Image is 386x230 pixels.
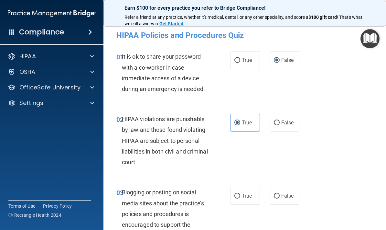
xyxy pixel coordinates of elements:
a: Get Started [159,21,184,26]
a: HIPAA [8,52,94,60]
p: Settings [19,99,43,107]
span: False [281,120,294,126]
h4: HIPAA Policies and Procedures Quiz [116,31,373,40]
p: OfficeSafe University [19,84,80,91]
input: False [274,58,280,63]
span: True [242,120,252,126]
input: True [234,121,240,125]
span: Ⓒ Rectangle Health 2024 [8,212,61,218]
p: OSHA [19,68,36,76]
a: Privacy Policy [43,203,72,209]
strong: Get Started [159,21,183,26]
p: HIPAA [19,52,36,60]
span: 03 [116,189,123,197]
a: OSHA [8,68,94,76]
img: PMB logo [8,7,96,20]
span: HIPAA violations are punishable by law and those found violating HIPAA are subject to personal li... [122,116,208,166]
span: ! That's what we call a win-win. [124,15,363,26]
input: False [274,194,280,199]
a: Settings [8,99,94,107]
h4: Compliance [19,28,64,37]
span: Refer a friend at any practice, whether it's medical, dental, or any other speciality, and score a [124,15,308,20]
a: OfficeSafe University [8,84,94,91]
a: Terms of Use [8,203,35,209]
p: Earn $100 for every practice you refer to Bridge Compliance! [124,5,365,11]
span: False [281,193,294,199]
span: 01 [116,53,123,61]
input: False [274,121,280,125]
input: True [234,194,240,199]
span: 02 [116,116,123,123]
strong: $100 gift card [308,15,337,20]
input: True [234,58,240,63]
button: Open Resource Center [360,29,380,48]
span: True [242,57,252,63]
span: False [281,57,294,63]
span: It is ok to share your password with a co-worker in case immediate access of a device during an e... [122,53,205,92]
span: True [242,193,252,199]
